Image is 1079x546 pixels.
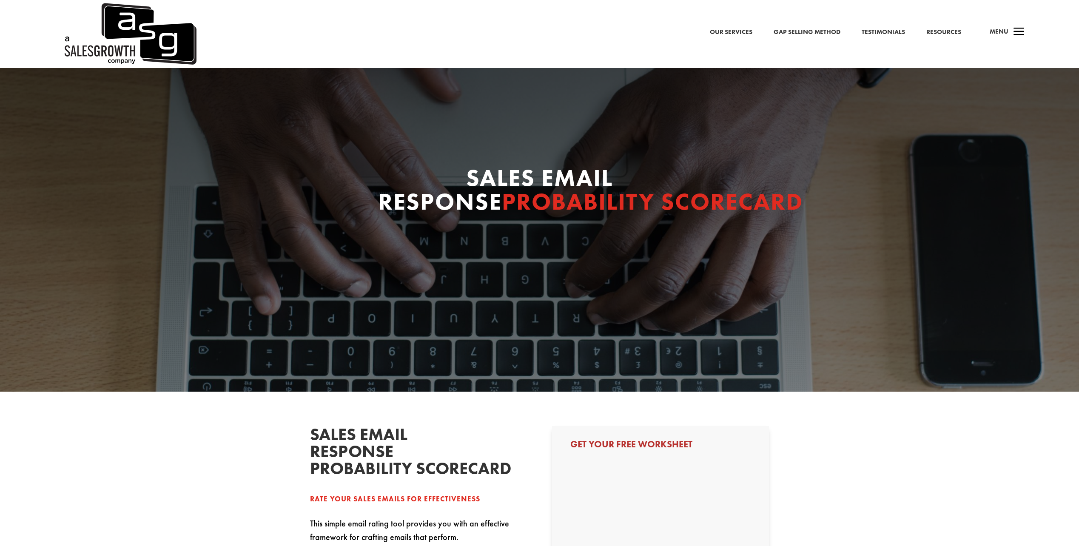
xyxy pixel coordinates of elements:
[378,166,701,218] h1: sales Email Response
[570,440,751,453] h3: Get Your Free Worksheet
[502,186,803,217] span: Probability scorecard
[862,27,905,38] a: Testimonials
[1011,24,1028,41] span: a
[310,426,438,481] h2: Sales Email Response Probability Scorecard
[310,494,527,504] div: Rate your sales emails for effectiveness
[774,27,840,38] a: Gap Selling Method
[710,27,752,38] a: Our Services
[926,27,961,38] a: Resources
[990,27,1008,36] span: Menu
